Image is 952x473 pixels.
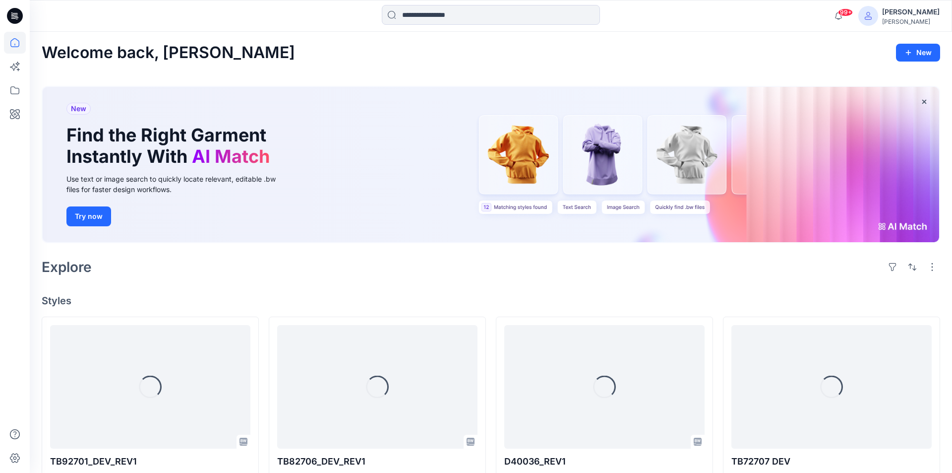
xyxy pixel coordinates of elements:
[731,455,932,469] p: TB72707 DEV
[838,8,853,16] span: 99+
[504,455,705,469] p: D40036_REV1
[882,18,940,25] div: [PERSON_NAME]
[50,455,250,469] p: TB92701_DEV_REV1
[42,44,295,62] h2: Welcome back, [PERSON_NAME]
[192,145,270,167] span: AI Match
[864,12,872,20] svg: avatar
[42,259,92,275] h2: Explore
[66,125,275,167] h1: Find the Right Garment Instantly With
[71,103,86,115] span: New
[277,455,477,469] p: TB82706_DEV_REV1
[66,174,290,195] div: Use text or image search to quickly locate relevant, editable .bw files for faster design workflows.
[66,206,111,226] button: Try now
[896,44,940,62] button: New
[882,6,940,18] div: [PERSON_NAME]
[42,295,940,307] h4: Styles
